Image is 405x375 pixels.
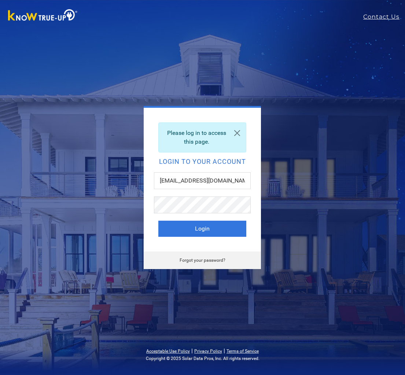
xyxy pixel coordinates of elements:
a: Close [228,123,246,143]
button: Login [158,221,246,237]
a: Forgot your password? [180,258,225,263]
a: Privacy Policy [194,349,222,354]
div: Please log in to access this page. [158,122,246,152]
a: Terms of Service [227,349,259,354]
h2: Login to your account [158,158,246,165]
a: Acceptable Use Policy [146,349,190,354]
input: Email [154,172,251,189]
a: Contact Us [363,12,405,21]
span: | [224,347,225,354]
span: | [191,347,193,354]
img: Know True-Up [4,8,81,24]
